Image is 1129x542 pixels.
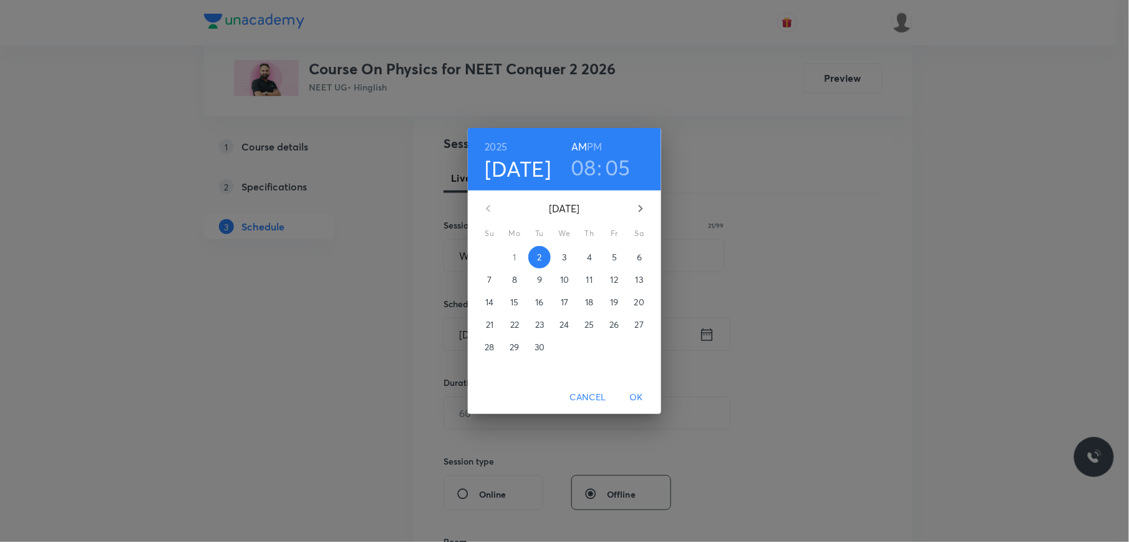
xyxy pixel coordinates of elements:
button: 11 [578,269,601,291]
button: 12 [603,269,626,291]
p: 7 [487,273,492,286]
p: 6 [637,251,642,264]
p: 20 [634,296,644,308]
p: 28 [485,341,494,353]
span: We [553,227,576,240]
span: Sa [628,227,651,240]
button: 2 [528,246,551,269]
button: 18 [578,291,601,313]
span: Mo [503,227,526,240]
button: 08 [571,154,596,180]
button: 8 [503,269,526,291]
p: 30 [535,341,545,353]
p: 2 [537,251,541,264]
button: 26 [603,313,626,336]
p: 24 [560,318,569,331]
p: 16 [535,296,543,308]
span: Tu [528,227,551,240]
span: Su [478,227,501,240]
button: 05 [605,154,631,180]
button: 16 [528,291,551,313]
button: 23 [528,313,551,336]
p: 17 [561,296,568,308]
button: 10 [553,269,576,291]
button: 13 [628,269,651,291]
button: 5 [603,246,626,269]
p: 4 [587,251,592,264]
button: 17 [553,291,576,313]
p: 14 [485,296,493,308]
p: 19 [610,296,618,308]
p: 23 [535,318,544,331]
button: 25 [578,313,601,336]
button: AM [571,138,587,155]
button: 28 [478,336,501,358]
button: 22 [503,313,526,336]
button: [DATE] [485,155,551,182]
span: Th [578,227,601,240]
button: PM [588,138,603,155]
button: 2025 [485,138,508,155]
p: 21 [486,318,493,331]
p: 26 [609,318,619,331]
p: 12 [611,273,618,286]
p: [DATE] [503,201,626,216]
button: 9 [528,269,551,291]
button: OK [616,386,656,409]
span: Cancel [570,390,606,405]
button: 21 [478,313,501,336]
button: 4 [578,246,601,269]
p: 3 [562,251,566,264]
p: 10 [560,273,569,286]
p: 25 [584,318,594,331]
button: 19 [603,291,626,313]
button: 30 [528,336,551,358]
button: 27 [628,313,651,336]
button: 24 [553,313,576,336]
button: 15 [503,291,526,313]
p: 8 [512,273,517,286]
p: 13 [636,273,643,286]
p: 27 [635,318,644,331]
span: OK [621,390,651,405]
p: 22 [510,318,519,331]
p: 29 [510,341,519,353]
button: 14 [478,291,501,313]
button: 20 [628,291,651,313]
p: 15 [510,296,518,308]
button: 6 [628,246,651,269]
p: 9 [537,273,542,286]
span: Fr [603,227,626,240]
button: Cancel [565,386,611,409]
p: 5 [612,251,617,264]
p: 18 [585,296,593,308]
button: 3 [553,246,576,269]
h3: : [598,154,603,180]
p: 11 [586,273,593,286]
button: 29 [503,336,526,358]
button: 7 [478,269,501,291]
